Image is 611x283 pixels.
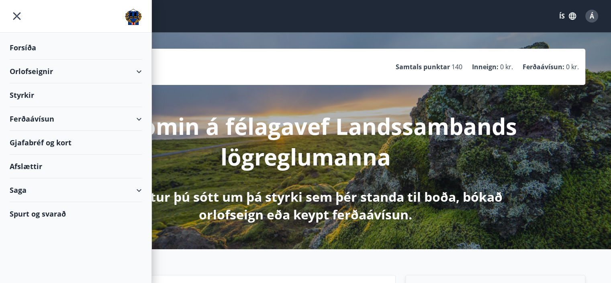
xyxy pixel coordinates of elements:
[10,60,142,83] div: Orlofseignir
[10,83,142,107] div: Styrkir
[452,62,462,71] span: 140
[10,36,142,60] div: Forsíða
[472,62,499,71] p: Inneign :
[94,111,518,172] p: Velkomin á félagavef Landssambands lögreglumanna
[500,62,513,71] span: 0 kr.
[10,155,142,178] div: Afslættir
[10,178,142,202] div: Saga
[94,188,518,223] p: Hér getur þú sótt um þá styrki sem þér standa til boða, bókað orlofseign eða keypt ferðaávísun.
[10,202,142,225] div: Spurt og svarað
[590,12,594,21] span: Á
[10,9,24,23] button: menu
[523,62,564,71] p: Ferðaávísun :
[582,6,601,26] button: Á
[125,9,142,25] img: union_logo
[566,62,579,71] span: 0 kr.
[396,62,450,71] p: Samtals punktar
[10,131,142,155] div: Gjafabréf og kort
[555,9,580,23] button: ÍS
[10,107,142,131] div: Ferðaávísun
